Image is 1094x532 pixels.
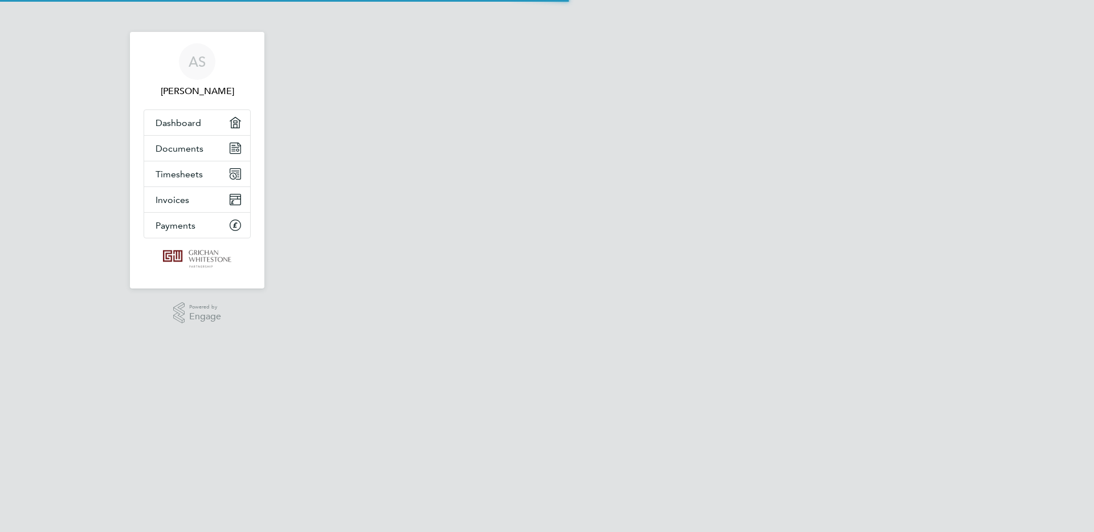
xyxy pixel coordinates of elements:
[156,220,195,231] span: Payments
[156,117,201,128] span: Dashboard
[189,302,221,312] span: Powered by
[189,312,221,322] span: Engage
[156,169,203,180] span: Timesheets
[144,213,250,238] a: Payments
[144,110,250,135] a: Dashboard
[144,161,250,186] a: Timesheets
[173,302,222,324] a: Powered byEngage
[156,194,189,205] span: Invoices
[189,54,206,69] span: AS
[144,187,250,212] a: Invoices
[144,250,251,268] a: Go to home page
[144,43,251,98] a: AS[PERSON_NAME]
[130,32,264,289] nav: Main navigation
[163,250,231,268] img: grichanwhitestone-logo-retina.png
[144,136,250,161] a: Documents
[144,84,251,98] span: Alan Sawyer
[156,143,203,154] span: Documents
